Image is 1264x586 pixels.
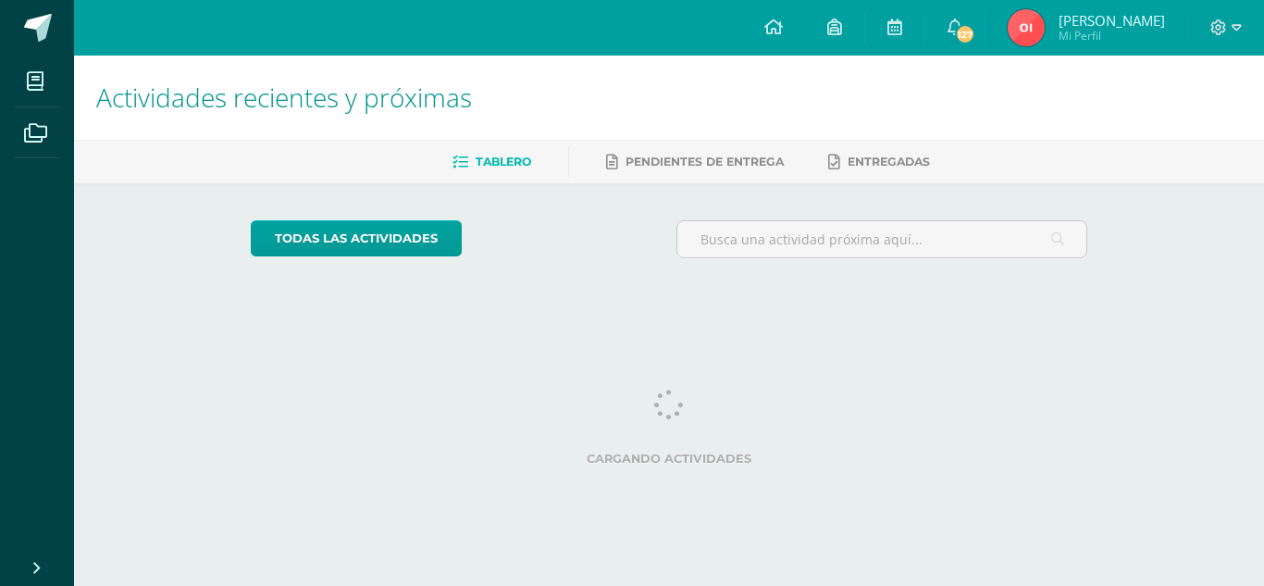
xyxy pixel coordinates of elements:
img: 7a82d742cecaec27977cc8573ed557d1.png [1008,9,1045,46]
span: Entregadas [848,155,930,168]
a: todas las Actividades [251,220,462,256]
input: Busca una actividad próxima aquí... [677,221,1087,257]
span: Tablero [476,155,531,168]
span: Mi Perfil [1059,28,1165,44]
span: 127 [955,24,975,44]
a: Entregadas [828,147,930,177]
a: Tablero [452,147,531,177]
span: Actividades recientes y próximas [96,80,472,115]
a: Pendientes de entrega [606,147,784,177]
span: [PERSON_NAME] [1059,11,1165,30]
span: Pendientes de entrega [626,155,784,168]
label: Cargando actividades [251,452,1088,466]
